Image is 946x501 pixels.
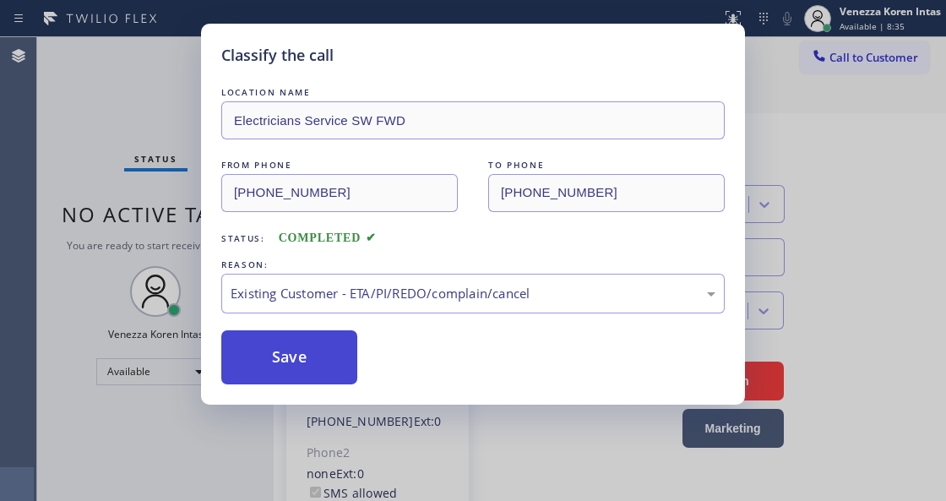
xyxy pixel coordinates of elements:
div: Existing Customer - ETA/PI/REDO/complain/cancel [231,284,715,303]
button: Save [221,330,357,384]
span: COMPLETED [279,231,377,244]
div: TO PHONE [488,156,725,174]
h5: Classify the call [221,44,334,67]
div: FROM PHONE [221,156,458,174]
div: LOCATION NAME [221,84,725,101]
div: REASON: [221,256,725,274]
input: To phone [488,174,725,212]
input: From phone [221,174,458,212]
span: Status: [221,232,265,244]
